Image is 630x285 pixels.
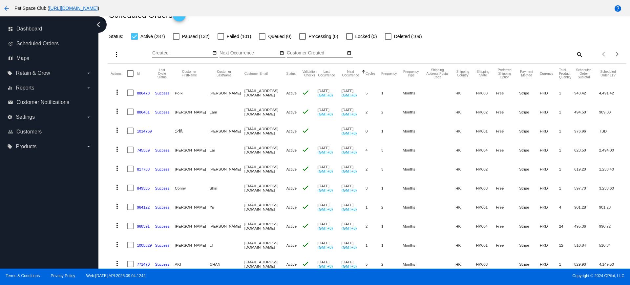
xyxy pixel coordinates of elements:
[152,51,211,56] input: Created
[540,102,559,121] mat-cell: HKD
[212,51,217,56] mat-icon: date_range
[476,140,496,159] mat-cell: HK004
[355,32,377,40] span: Locked (0)
[519,140,540,159] mat-cell: Stripe
[155,205,170,209] a: Success
[8,129,13,134] i: people_outline
[455,235,476,254] mat-cell: HK
[519,159,540,178] mat-cell: Stripe
[8,41,13,46] i: update
[366,216,381,235] mat-cell: 2
[111,64,127,83] mat-header-cell: Actions
[137,224,150,228] a: 968391
[476,178,496,197] mat-cell: HK003
[175,178,210,197] mat-cell: Conny
[574,121,599,140] mat-cell: 976.96
[113,88,121,96] mat-icon: more_vert
[519,70,534,77] button: Change sorting for PaymentMethod.Type
[140,32,165,40] span: Active (287)
[614,5,622,12] mat-icon: help
[455,102,476,121] mat-cell: HK
[8,26,13,31] i: dashboard
[381,121,403,140] mat-cell: 1
[366,83,381,102] mat-cell: 5
[476,121,496,140] mat-cell: HK001
[574,83,599,102] mat-cell: 943.42
[14,6,99,11] span: Pet Space Club ( )
[476,70,490,77] button: Change sorting for ShippingState
[244,83,286,102] mat-cell: [EMAIL_ADDRESS][DOMAIN_NAME]
[8,53,91,64] a: map Maps
[318,207,333,211] a: (GMT+8)
[476,159,496,178] mat-cell: HK002
[318,226,333,230] a: (GMT+8)
[49,6,98,11] a: [URL][DOMAIN_NAME]
[302,127,309,134] mat-icon: check
[342,226,357,230] a: (GMT+8)
[496,235,519,254] mat-cell: Free
[175,83,210,102] mat-cell: Po ki
[8,97,91,108] a: email Customer Notifications
[155,91,170,95] a: Success
[496,121,519,140] mat-cell: Free
[210,102,244,121] mat-cell: Lam
[342,93,357,97] a: (GMT+8)
[519,197,540,216] mat-cell: Stripe
[599,70,617,77] button: Change sorting for LifetimeValue
[403,235,425,254] mat-cell: Months
[286,186,297,190] span: Active
[342,159,366,178] mat-cell: [DATE]
[455,254,476,274] mat-cell: HK
[155,148,170,152] a: Success
[455,70,470,77] button: Change sorting for ShippingCountry
[342,178,366,197] mat-cell: [DATE]
[113,107,121,115] mat-icon: more_vert
[318,140,342,159] mat-cell: [DATE]
[559,83,574,102] mat-cell: 1
[113,202,121,210] mat-icon: more_vert
[476,83,496,102] mat-cell: HK003
[342,70,360,77] button: Change sorting for NextOccurrenceUtc
[381,254,403,274] mat-cell: 2
[7,85,12,91] i: equalizer
[244,197,286,216] mat-cell: [EMAIL_ADDRESS][DOMAIN_NAME]
[16,55,29,61] span: Maps
[540,216,559,235] mat-cell: HKD
[318,150,333,154] a: (GMT+8)
[137,148,150,152] a: 745339
[286,129,297,133] span: Active
[175,140,210,159] mat-cell: [PERSON_NAME]
[496,83,519,102] mat-cell: Free
[455,83,476,102] mat-cell: HK
[318,197,342,216] mat-cell: [DATE]
[286,110,297,114] span: Active
[455,197,476,216] mat-cell: HK
[175,102,210,121] mat-cell: [PERSON_NAME]
[137,110,150,114] a: 886481
[559,121,574,140] mat-cell: 1
[366,235,381,254] mat-cell: 1
[182,32,210,40] span: Paused (132)
[574,254,599,274] mat-cell: 829.90
[175,197,210,216] mat-cell: [PERSON_NAME]
[403,216,425,235] mat-cell: Months
[366,140,381,159] mat-cell: 4
[342,112,357,116] a: (GMT+8)
[519,178,540,197] mat-cell: Stripe
[210,197,244,216] mat-cell: Yu
[318,235,342,254] mat-cell: [DATE]
[51,274,75,278] a: Privacy Policy
[280,51,284,56] mat-icon: date_range
[574,68,593,79] button: Change sorting for Subtotal
[366,121,381,140] mat-cell: 0
[381,102,403,121] mat-cell: 2
[93,19,104,30] i: chevron_left
[318,83,342,102] mat-cell: [DATE]
[559,102,574,121] mat-cell: 1
[137,205,150,209] a: 964122
[155,224,170,228] a: Success
[599,197,623,216] mat-cell: 901.28
[175,70,204,77] button: Change sorting for CustomerFirstName
[86,114,91,120] i: arrow_drop_down
[137,186,150,190] a: 849335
